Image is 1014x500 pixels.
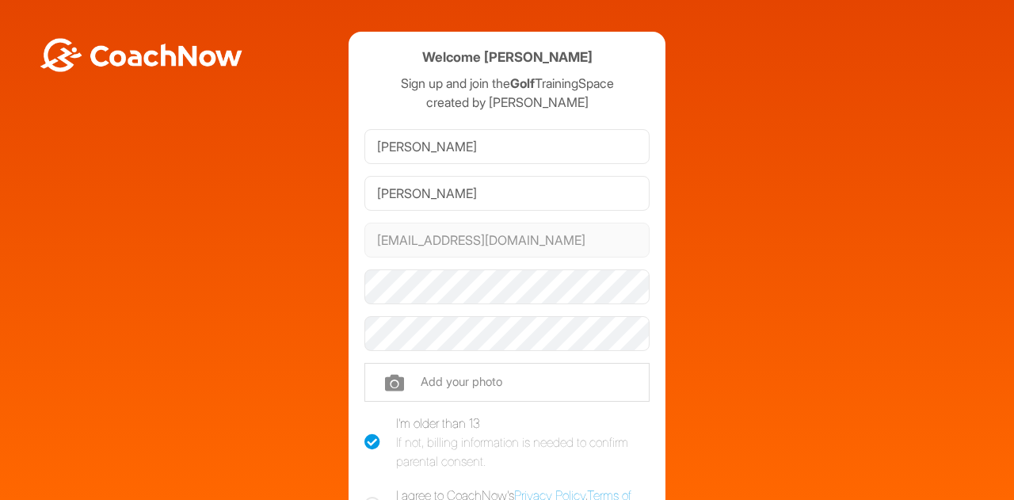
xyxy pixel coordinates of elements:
img: BwLJSsUCoWCh5upNqxVrqldRgqLPVwmV24tXu5FoVAoFEpwwqQ3VIfuoInZCoVCoTD4vwADAC3ZFMkVEQFDAAAAAElFTkSuQmCC [38,38,244,72]
strong: Golf [510,75,535,91]
p: created by [PERSON_NAME] [364,93,650,112]
h4: Welcome [PERSON_NAME] [422,48,593,67]
p: Sign up and join the TrainingSpace [364,74,650,93]
div: I'm older than 13 [396,414,650,471]
div: If not, billing information is needed to confirm parental consent. [396,433,650,471]
input: Email [364,223,650,258]
input: Last Name [364,176,650,211]
input: First Name [364,129,650,164]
